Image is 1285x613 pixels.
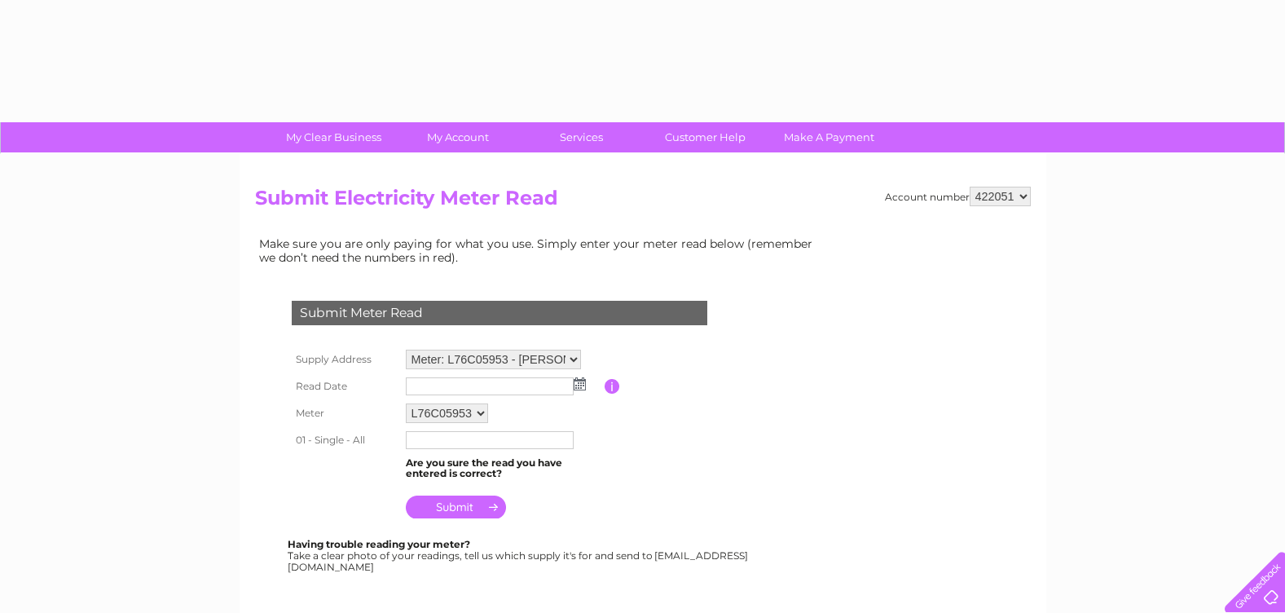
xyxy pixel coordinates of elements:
[406,496,506,518] input: Submit
[402,453,605,484] td: Are you sure the read you have entered is correct?
[292,301,707,325] div: Submit Meter Read
[574,377,586,390] img: ...
[255,187,1031,218] h2: Submit Electricity Meter Read
[605,379,620,394] input: Information
[638,122,772,152] a: Customer Help
[288,427,402,453] th: 01 - Single - All
[885,187,1031,206] div: Account number
[514,122,649,152] a: Services
[390,122,525,152] a: My Account
[288,538,470,550] b: Having trouble reading your meter?
[288,373,402,399] th: Read Date
[288,539,750,572] div: Take a clear photo of your readings, tell us which supply it's for and send to [EMAIL_ADDRESS][DO...
[762,122,896,152] a: Make A Payment
[288,346,402,373] th: Supply Address
[255,233,825,267] td: Make sure you are only paying for what you use. Simply enter your meter read below (remember we d...
[266,122,401,152] a: My Clear Business
[288,399,402,427] th: Meter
